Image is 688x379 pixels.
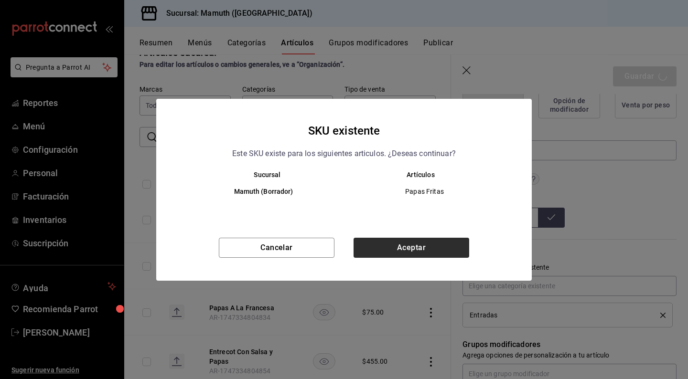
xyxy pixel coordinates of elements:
span: Papas Fritas [352,187,497,196]
button: Aceptar [354,238,469,258]
button: Cancelar [219,238,334,258]
th: Sucursal [175,171,344,179]
th: Artículos [344,171,513,179]
h6: Mamuth (Borrador) [191,187,336,197]
h4: SKU existente [308,122,380,140]
p: Este SKU existe para los siguientes articulos. ¿Deseas continuar? [232,147,456,160]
